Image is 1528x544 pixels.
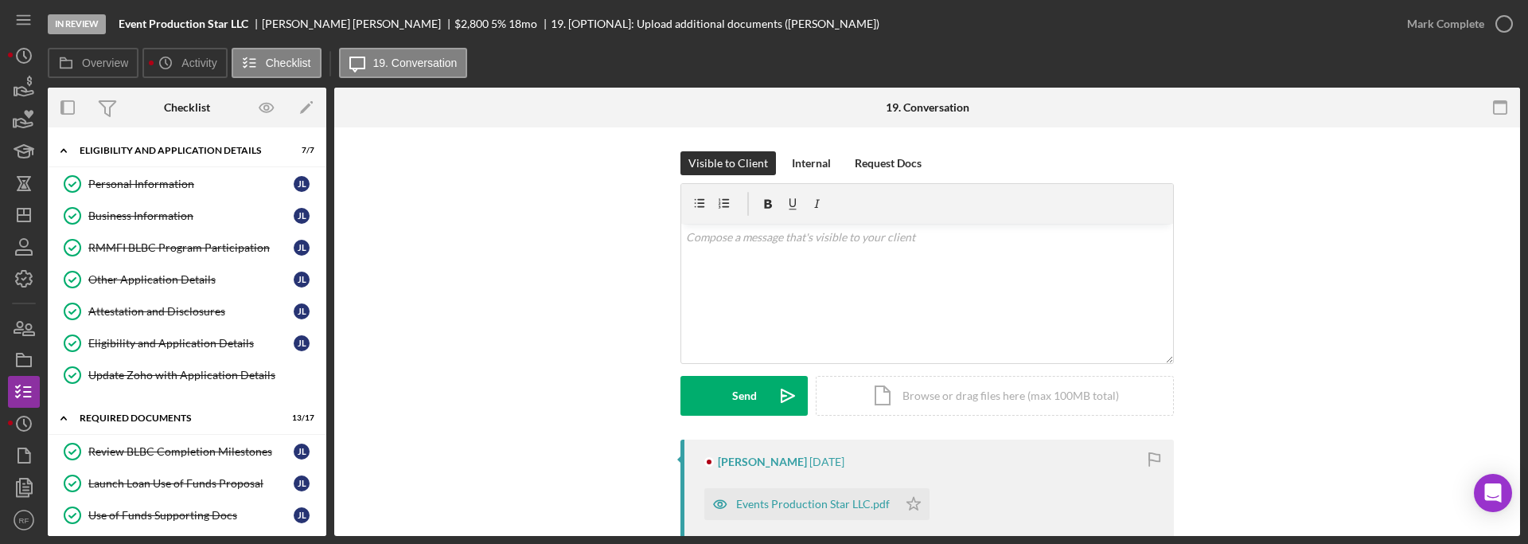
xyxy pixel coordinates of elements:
label: 19. Conversation [373,57,458,69]
div: 7 / 7 [286,146,314,155]
div: J L [294,335,310,351]
button: 19. Conversation [339,48,468,78]
div: 19. Conversation [886,101,969,114]
button: RF [8,504,40,536]
div: 13 / 17 [286,413,314,423]
div: Mark Complete [1407,8,1484,40]
div: Launch Loan Use of Funds Proposal [88,477,294,490]
label: Overview [82,57,128,69]
a: Attestation and DisclosuresJL [56,295,318,327]
a: Other Application DetailsJL [56,264,318,295]
div: Checklist [164,101,210,114]
b: Event Production Star LLC [119,18,248,30]
button: Activity [142,48,227,78]
button: Internal [784,151,839,175]
a: Business InformationJL [56,200,318,232]
button: Request Docs [847,151,930,175]
a: Eligibility and Application DetailsJL [56,327,318,359]
a: Update Zoho with Application Details [56,359,318,391]
div: J L [294,240,310,256]
label: Activity [181,57,216,69]
button: Checklist [232,48,322,78]
div: Visible to Client [688,151,768,175]
button: Send [680,376,808,416]
a: Use of Funds Supporting DocsJL [56,499,318,531]
div: Update Zoho with Application Details [88,369,318,382]
div: J L [294,476,310,491]
button: Mark Complete [1391,8,1520,40]
div: J L [294,444,310,460]
div: RMMFI BLBC Program Participation [88,241,294,254]
div: 19. [OPTIONAL]: Upload additional documents ([PERSON_NAME]) [551,18,879,30]
span: $2,800 [454,17,489,30]
div: Required Documents [80,413,275,423]
div: Use of Funds Supporting Docs [88,509,294,522]
div: Eligibility and Application Details [88,337,294,350]
div: Eligibility and Application Details [80,146,275,155]
div: Request Docs [855,151,922,175]
div: Review BLBC Completion Milestones [88,445,294,458]
div: Personal Information [88,178,294,190]
div: 5 % [491,18,506,30]
a: Personal InformationJL [56,168,318,200]
a: Launch Loan Use of Funds ProposalJL [56,468,318,499]
div: [PERSON_NAME] [718,456,807,468]
div: Open Intercom Messenger [1474,474,1512,512]
button: Overview [48,48,138,78]
div: Attestation and Disclosures [88,305,294,318]
div: Internal [792,151,831,175]
div: J L [294,272,310,288]
div: J L [294,208,310,224]
div: Send [732,376,757,416]
button: Events Production Star LLC.pdf [704,488,930,520]
div: J L [294,176,310,192]
div: J L [294,303,310,319]
div: J L [294,507,310,523]
text: RF [19,516,29,525]
label: Checklist [266,57,311,69]
button: Visible to Client [680,151,776,175]
div: Business Information [88,209,294,222]
div: In Review [48,14,106,34]
div: Other Application Details [88,273,294,286]
div: Events Production Star LLC.pdf [736,498,890,511]
a: Review BLBC Completion MilestonesJL [56,436,318,468]
time: 2025-10-03 04:36 [809,456,844,468]
div: 18 mo [509,18,537,30]
a: RMMFI BLBC Program ParticipationJL [56,232,318,264]
div: [PERSON_NAME] [PERSON_NAME] [262,18,454,30]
